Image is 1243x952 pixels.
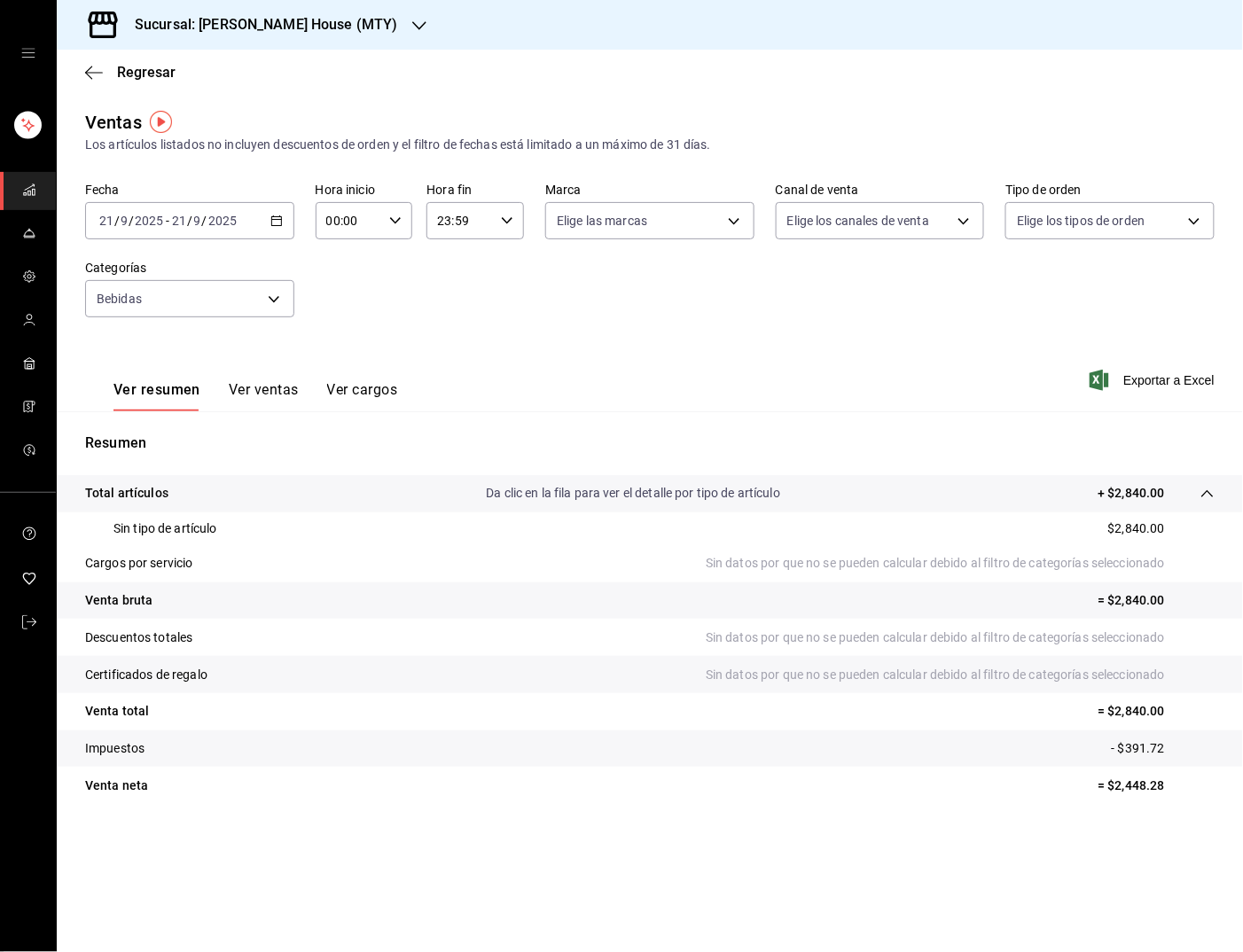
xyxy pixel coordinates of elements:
[85,554,193,573] p: Cargos por servicio
[117,64,176,81] span: Regresar
[1098,591,1215,610] p: = $2,840.00
[193,214,202,228] input: --
[166,214,169,228] span: -
[121,14,398,35] h3: Sucursal: [PERSON_NAME] House (MTY)
[85,262,294,275] label: Categorías
[85,739,145,758] p: Impuestos
[85,702,149,721] p: Venta total
[1108,519,1165,538] p: $2,840.00
[706,628,1215,647] p: Sin datos por que no se pueden calcular debido al filtro de categorías seleccionado
[171,214,187,228] input: --
[85,591,152,610] p: Venta bruta
[85,109,142,136] div: Ventas
[85,666,207,684] p: Certificados de regalo
[426,184,524,197] label: Hora fin
[120,214,129,228] input: --
[202,214,207,228] span: /
[1098,484,1165,503] p: + $2,840.00
[85,433,1215,454] p: Resumen
[229,381,299,411] button: Ver ventas
[85,484,168,503] p: Total artículos
[85,64,176,81] button: Regresar
[85,136,1215,154] div: Los artículos listados no incluyen descuentos de orden y el filtro de fechas está limitado a un m...
[85,184,294,197] label: Fecha
[97,290,142,308] span: Bebidas
[207,214,238,228] input: ----
[150,111,172,133] img: Tooltip marker
[316,184,413,197] label: Hora inicio
[486,484,780,503] p: Da clic en la fila para ver el detalle por tipo de artículo
[1017,212,1145,230] span: Elige los tipos de orden
[327,381,398,411] button: Ver cargos
[187,214,192,228] span: /
[1098,776,1215,795] p: = $2,448.28
[776,184,985,197] label: Canal de venta
[129,214,134,228] span: /
[557,212,647,230] span: Elige las marcas
[1098,702,1215,721] p: = $2,840.00
[1005,184,1215,197] label: Tipo de orden
[113,381,397,411] div: navigation tabs
[706,554,1215,573] p: Sin datos por que no se pueden calcular debido al filtro de categorías seleccionado
[21,46,35,60] button: open drawer
[113,519,217,538] p: Sin tipo de artículo
[98,214,114,228] input: --
[1093,370,1215,391] button: Exportar a Excel
[1112,739,1215,758] p: - $391.72
[85,776,148,795] p: Venta neta
[114,214,120,228] span: /
[113,381,200,411] button: Ver resumen
[706,666,1215,684] p: Sin datos por que no se pueden calcular debido al filtro de categorías seleccionado
[85,628,192,647] p: Descuentos totales
[787,212,929,230] span: Elige los canales de venta
[134,214,164,228] input: ----
[545,184,754,197] label: Marca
